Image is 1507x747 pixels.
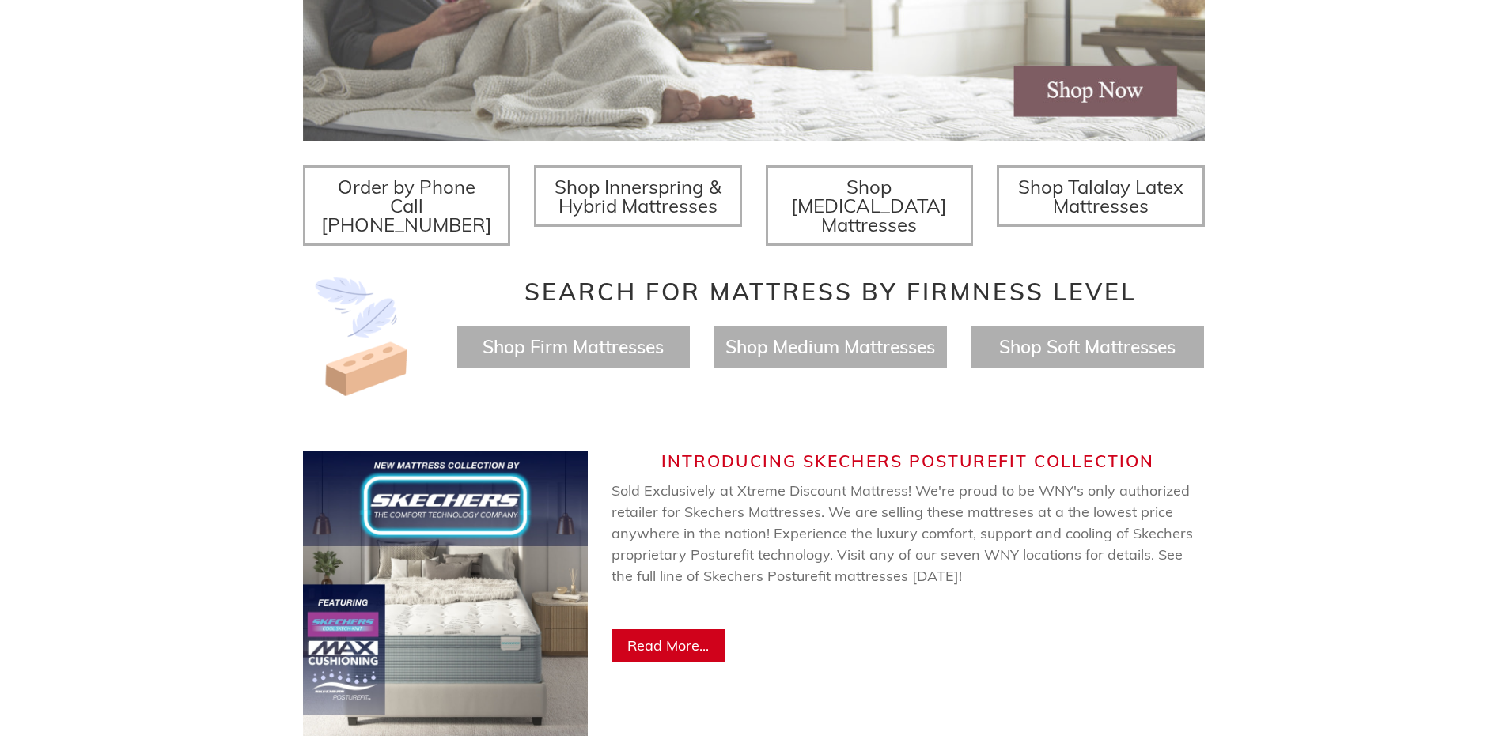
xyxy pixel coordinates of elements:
span: Introducing Skechers Posturefit Collection [661,451,1154,471]
a: Shop [MEDICAL_DATA] Mattresses [766,165,974,246]
a: Shop Soft Mattresses [999,335,1176,358]
a: Shop Firm Mattresses [483,335,664,358]
a: Read More... [612,629,725,662]
img: Image-of-brick- and-feather-representing-firm-and-soft-feel [303,277,422,396]
span: Search for Mattress by Firmness Level [524,277,1137,307]
span: Shop [MEDICAL_DATA] Mattresses [791,175,947,236]
a: Shop Talalay Latex Mattresses [997,165,1205,227]
span: Order by Phone Call [PHONE_NUMBER] [321,175,492,236]
a: Order by Phone Call [PHONE_NUMBER] [303,165,511,246]
span: Shop Talalay Latex Mattresses [1018,175,1183,217]
span: Read More... [627,636,709,655]
a: Shop Innerspring & Hybrid Mattresses [534,165,742,227]
span: Sold Exclusively at Xtreme Discount Mattress! We're proud to be WNY's only authorized retailer fo... [612,481,1193,628]
img: Skechers Web Banner (750 x 750 px) (2).jpg__PID:de10003e-3404-460f-8276-e05f03caa093 [303,451,588,736]
a: Shop Medium Mattresses [725,335,935,358]
span: Shop Innerspring & Hybrid Mattresses [555,175,721,217]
